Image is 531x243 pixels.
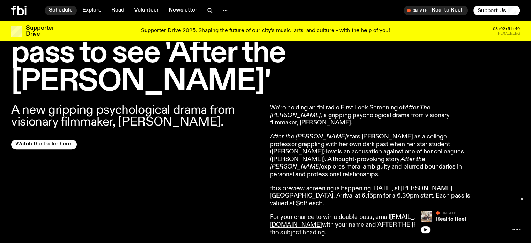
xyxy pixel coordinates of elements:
[270,134,347,140] em: After the [PERSON_NAME]
[498,31,520,35] span: Remaining
[141,28,390,34] p: Supporter Drive 2025: Shaping the future of our city’s music, arts, and culture - with the help o...
[11,11,520,96] h1: First Look Screening: Win a double pass to see 'After the [PERSON_NAME]'
[270,105,430,119] em: After The [PERSON_NAME]
[11,140,77,149] a: Watch the trailer here!
[11,104,261,128] p: A new gripping psychological drama from visionary filmmaker, [PERSON_NAME].
[270,133,471,179] p: stars [PERSON_NAME] as a college professor grappling with her own dark past when her star student...
[442,210,456,215] span: On Air
[270,214,471,236] p: For your chance to win a double pass, email with your name and 'AFTER THE [PERSON_NAME]' in the s...
[404,6,468,15] button: On AirReal to Reel
[270,214,445,228] a: [EMAIL_ADDRESS][DOMAIN_NAME]
[270,104,471,127] p: We’re holding an fbi radio First Look Screening of , a gripping psychological drama from visionar...
[473,6,520,15] button: Support Us
[45,6,77,15] a: Schedule
[130,6,163,15] a: Volunteer
[421,211,432,222] img: Jasper Craig Adams holds a vintage camera to his eye, obscuring his face. He is wearing a grey ju...
[478,7,506,14] span: Support Us
[164,6,201,15] a: Newsletter
[493,27,520,31] span: 03:02:51:40
[270,185,471,208] p: fbi's preview screening is happening [DATE], at [PERSON_NAME][GEOGRAPHIC_DATA]. Arrival at 6:15pm...
[78,6,106,15] a: Explore
[107,6,128,15] a: Read
[436,216,466,222] a: Real to Reel
[26,25,54,37] h3: Supporter Drive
